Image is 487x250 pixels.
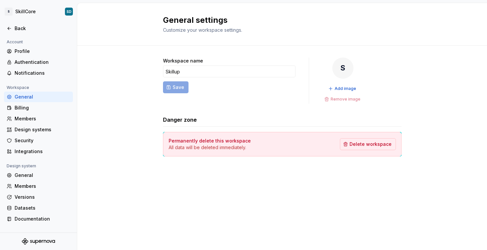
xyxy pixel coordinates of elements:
span: Add image [335,86,356,91]
div: Account [4,38,26,46]
div: General [15,94,70,100]
div: Integrations [15,148,70,155]
label: Workspace name [163,58,203,64]
div: Billing [15,104,70,111]
h2: General settings [163,15,394,25]
a: Versions [4,192,73,202]
a: Billing [4,103,73,113]
button: SSkillCoreSD [1,4,76,19]
a: Security [4,135,73,146]
a: Integrations [4,146,73,157]
svg: Supernova Logo [22,238,55,245]
div: Notifications [15,70,70,76]
a: Design systems [4,124,73,135]
button: Add image [326,84,359,93]
a: Authentication [4,57,73,67]
div: S [332,58,353,79]
a: General [4,92,73,102]
div: Documentation [15,216,70,222]
span: Customize your workspace settings. [163,27,242,33]
a: Back [4,23,73,34]
div: Design system [4,162,39,170]
div: SkillCore [15,8,36,15]
a: Profile [4,46,73,57]
div: Versions [15,194,70,200]
p: All data will be deleted immediately. [169,144,251,151]
div: Datasets [15,205,70,211]
button: Delete workspace [340,138,396,150]
div: General [15,172,70,179]
div: Back [15,25,70,32]
div: Members [15,115,70,122]
a: Members [4,181,73,191]
a: General [4,170,73,181]
div: S [5,8,13,16]
span: Delete workspace [350,141,392,147]
div: Security [15,137,70,144]
div: Profile [15,48,70,55]
h4: Permanently delete this workspace [169,138,251,144]
a: Notifications [4,68,73,78]
h3: Danger zone [163,116,197,124]
div: Design systems [15,126,70,133]
a: Datasets [4,203,73,213]
a: Members [4,113,73,124]
div: Members [15,183,70,189]
div: Workspace [4,84,32,92]
div: Authentication [15,59,70,65]
a: Documentation [4,214,73,224]
div: SD [67,9,72,14]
